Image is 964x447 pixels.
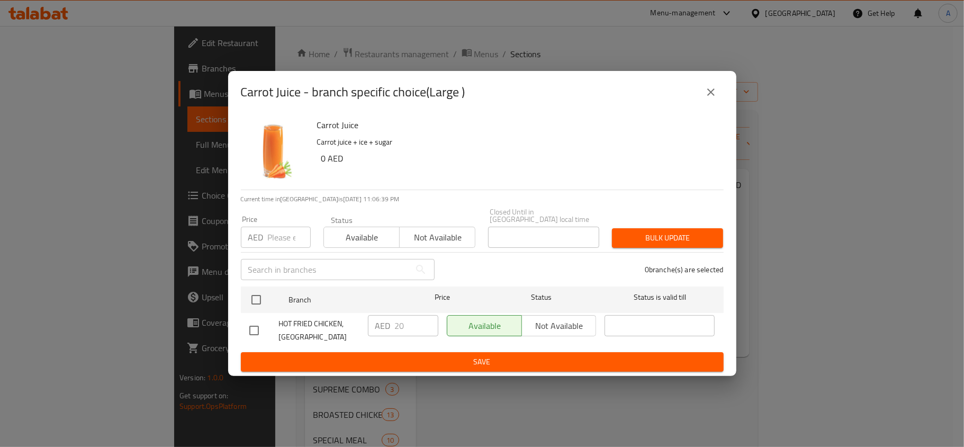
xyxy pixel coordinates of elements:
[268,227,311,248] input: Please enter price
[249,355,715,369] span: Save
[248,231,264,244] p: AED
[407,291,478,304] span: Price
[323,227,400,248] button: Available
[645,264,724,275] p: 0 branche(s) are selected
[612,228,723,248] button: Bulk update
[404,230,471,245] span: Not available
[399,227,475,248] button: Not available
[486,291,596,304] span: Status
[241,84,465,101] h2: Carrot Juice - branch specific choice(Large )
[321,151,715,166] h6: 0 AED
[317,136,715,149] p: Carrot juice + ice + sugar
[395,315,438,336] input: Please enter price
[620,231,715,245] span: Bulk update
[289,293,399,307] span: Branch
[328,230,395,245] span: Available
[375,319,391,332] p: AED
[241,118,309,185] img: Carrot Juice
[605,291,715,304] span: Status is valid till
[241,194,724,204] p: Current time in [GEOGRAPHIC_DATA] is [DATE] 11:06:39 PM
[279,317,359,344] span: HOT FRIED CHICKEN, [GEOGRAPHIC_DATA]
[241,259,410,280] input: Search in branches
[698,79,724,105] button: close
[241,352,724,372] button: Save
[317,118,715,132] h6: Carrot Juice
